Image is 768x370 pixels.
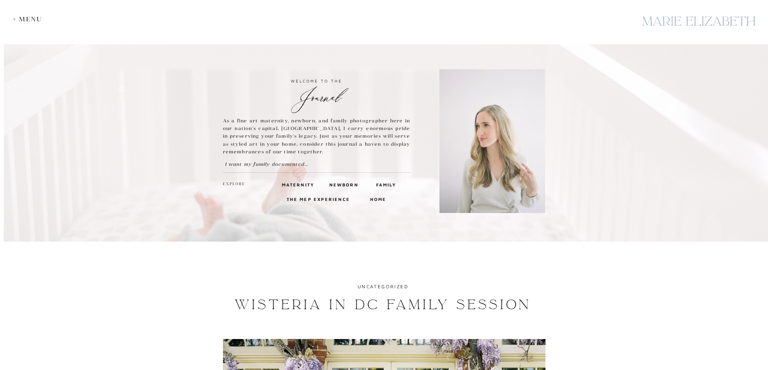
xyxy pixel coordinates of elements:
[376,181,395,188] a: Family
[223,77,410,85] h3: welcome to the
[370,195,385,203] a: home
[223,117,410,156] p: As a fine art maternity, newborn, and family photographer here in our nation's capital, [GEOGRAPH...
[358,283,408,289] a: Uncategorized
[329,181,356,188] a: Newborn
[223,181,246,188] h2: explore
[223,86,410,100] h2: Journal
[13,15,46,23] div: + Menu
[287,195,352,203] a: The MEP Experience
[282,181,310,188] a: maternity
[235,296,531,313] a: Wisteria in DC Family Session
[225,160,326,168] a: I want my family documented...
